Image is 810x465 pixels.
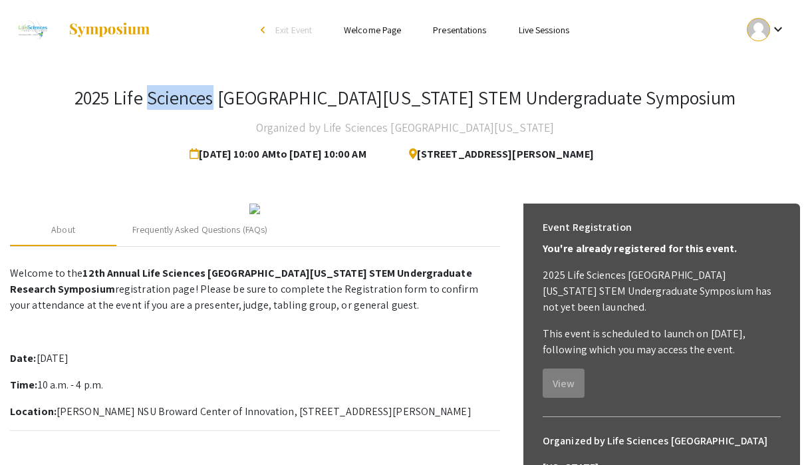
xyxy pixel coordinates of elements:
a: 2025 Life Sciences South Florida STEM Undergraduate Symposium [10,13,151,47]
mat-icon: Expand account dropdown [770,21,786,37]
img: Symposium by ForagerOne [68,22,151,38]
span: [STREET_ADDRESS][PERSON_NAME] [398,141,594,168]
span: Exit Event [275,24,312,36]
div: About [51,223,75,237]
button: View [543,369,585,398]
div: arrow_back_ios [261,26,269,34]
iframe: Chat [10,405,57,455]
span: [DATE] 10:00 AM to [DATE] 10:00 AM [190,141,371,168]
h3: 2025 Life Sciences [GEOGRAPHIC_DATA][US_STATE] STEM Undergraduate Symposium [74,86,736,109]
strong: Location: [10,404,57,418]
a: Presentations [433,24,486,36]
p: 10 a.m. - 4 p.m. [10,377,500,393]
a: Welcome Page [344,24,401,36]
strong: Date: [10,351,37,365]
p: You're already registered for this event. [543,241,781,257]
p: 2025 Life Sciences [GEOGRAPHIC_DATA][US_STATE] STEM Undergraduate Symposium has not yet been laun... [543,267,781,315]
strong: Time: [10,378,38,392]
img: 32153a09-f8cb-4114-bf27-cfb6bc84fc69.png [249,204,260,214]
strong: 12th Annual Life Sciences [GEOGRAPHIC_DATA][US_STATE] STEM Undergraduate Research Symposium [10,266,472,296]
p: This event is scheduled to launch on [DATE], following which you may access the event. [543,326,781,358]
h6: Event Registration [543,214,632,241]
p: [DATE] [10,351,500,367]
div: Frequently Asked Questions (FAQs) [132,223,267,237]
p: Welcome to the registration page! Please be sure to complete the Registration form to confirm you... [10,265,500,313]
a: Live Sessions [519,24,569,36]
h4: Organized by Life Sciences [GEOGRAPHIC_DATA][US_STATE] [256,114,554,141]
button: Expand account dropdown [733,15,800,45]
p: [PERSON_NAME] NSU Broward Center of Innovation, [STREET_ADDRESS][PERSON_NAME] [10,404,500,420]
img: 2025 Life Sciences South Florida STEM Undergraduate Symposium [10,13,55,47]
